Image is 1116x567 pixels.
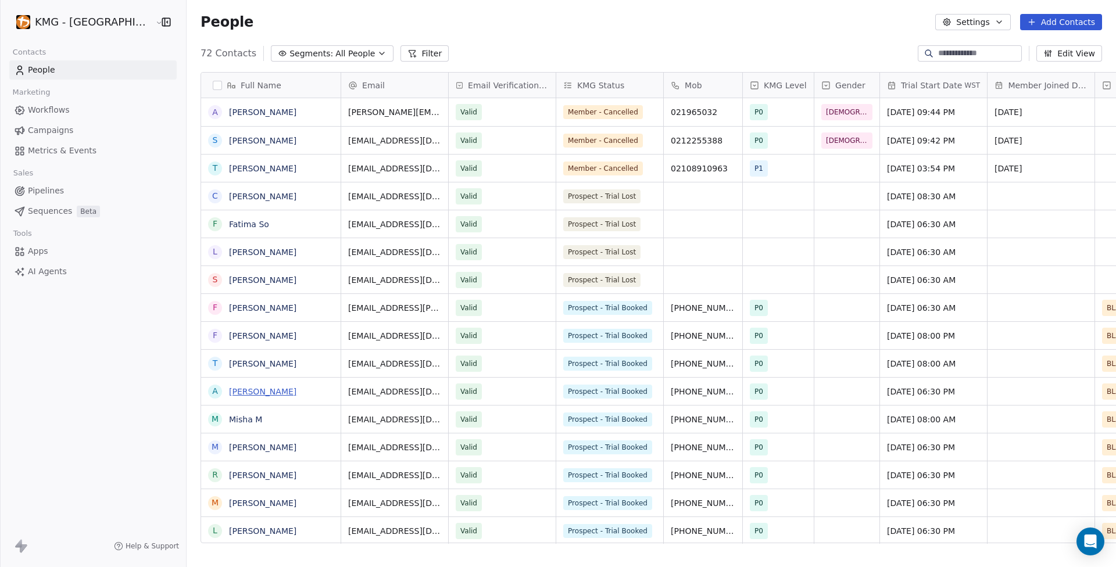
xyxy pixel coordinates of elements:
[348,469,441,481] span: [EMAIL_ADDRESS][DOMAIN_NAME]
[229,303,296,313] a: [PERSON_NAME]
[887,274,980,286] span: [DATE] 06:30 AM
[28,104,70,116] span: Workflows
[887,191,980,202] span: [DATE] 08:30 AM
[754,358,763,369] span: P0
[126,541,179,551] span: Help & Support
[28,64,55,76] span: People
[9,60,177,80] a: People
[887,246,980,258] span: [DATE] 06:30 AM
[348,414,441,425] span: [EMAIL_ADDRESS][DOMAIN_NAME]
[213,329,217,342] div: f
[563,301,652,315] span: Prospect - Trial Booked
[201,73,341,98] div: Full Name
[671,414,735,425] span: [PHONE_NUMBER]
[887,442,980,453] span: [DATE] 06:30 PM
[213,162,218,174] div: T
[460,135,477,146] span: Valid
[835,80,865,91] span: Gender
[212,441,219,453] div: M
[362,80,385,91] span: Email
[754,106,763,118] span: P0
[213,274,218,286] div: S
[671,302,735,314] span: [PHONE_NUMBER]
[764,80,807,91] span: KMG Level
[754,135,763,146] span: P0
[563,385,652,399] span: Prospect - Trial Booked
[28,124,73,137] span: Campaigns
[460,302,477,314] span: Valid
[671,386,735,397] span: [PHONE_NUMBER]
[229,526,296,536] a: [PERSON_NAME]
[460,525,477,537] span: Valid
[887,106,980,118] span: [DATE] 09:44 PM
[754,330,763,342] span: P0
[348,106,441,118] span: [PERSON_NAME][EMAIL_ADDRESS][DOMAIN_NAME]
[468,80,549,91] span: Email Verification Status
[964,81,980,90] span: WST
[887,163,980,174] span: [DATE] 03:54 PM
[229,471,296,480] a: [PERSON_NAME]
[880,73,987,98] div: Trial Start DateWST
[671,469,735,481] span: [PHONE_NUMBER]
[289,48,333,60] span: Segments:
[1020,14,1102,30] button: Add Contacts
[348,442,441,453] span: [EMAIL_ADDRESS][DOMAIN_NAME]
[400,45,449,62] button: Filter
[995,163,1088,174] span: [DATE]
[229,107,296,117] a: [PERSON_NAME]
[671,135,735,146] span: 0212255388
[671,330,735,342] span: [PHONE_NUMBER]
[348,218,441,230] span: [EMAIL_ADDRESS][DOMAIN_NAME]
[743,73,814,98] div: KMG Level
[348,525,441,537] span: [EMAIL_ADDRESS][DOMAIN_NAME]
[229,192,296,201] a: [PERSON_NAME]
[556,73,663,98] div: KMG Status
[9,181,177,200] a: Pipelines
[563,357,652,371] span: Prospect - Trial Booked
[212,469,218,481] div: R
[754,525,763,537] span: P0
[754,469,763,481] span: P0
[563,468,652,482] span: Prospect - Trial Booked
[8,84,55,101] span: Marketing
[460,330,477,342] span: Valid
[826,106,868,118] span: [DEMOGRAPHIC_DATA]
[887,218,980,230] span: [DATE] 06:30 AM
[348,330,441,342] span: [EMAIL_ADDRESS][DOMAIN_NAME]
[826,135,868,146] span: [DEMOGRAPHIC_DATA]
[16,15,30,29] img: Circular%20Logo%201%20-%20black%20Background.png
[887,302,980,314] span: [DATE] 06:30 AM
[8,44,51,61] span: Contacts
[563,496,652,510] span: Prospect - Trial Booked
[995,135,1088,146] span: [DATE]
[229,275,296,285] a: [PERSON_NAME]
[28,245,48,257] span: Apps
[671,163,735,174] span: 02108910963
[460,442,477,453] span: Valid
[201,46,256,60] span: 72 Contacts
[229,164,296,173] a: [PERSON_NAME]
[229,136,296,145] a: [PERSON_NAME]
[9,121,177,140] a: Campaigns
[28,265,67,278] span: AI Agents
[460,218,477,230] span: Valid
[460,163,477,174] span: Valid
[563,440,652,454] span: Prospect - Trial Booked
[28,145,96,157] span: Metrics & Events
[460,358,477,369] span: Valid
[212,385,218,397] div: A
[241,80,281,91] span: Full Name
[348,191,441,202] span: [EMAIL_ADDRESS][DOMAIN_NAME]
[685,80,702,91] span: Mob
[201,98,341,544] div: grid
[887,386,980,397] span: [DATE] 06:30 PM
[754,497,763,509] span: P0
[577,80,624,91] span: KMG Status
[213,357,218,369] div: T
[563,189,641,203] span: Prospect - Trial Lost
[563,273,641,287] span: Prospect - Trial Lost
[229,498,296,508] a: [PERSON_NAME]
[671,106,735,118] span: 021965032
[460,246,477,258] span: Valid
[563,245,641,259] span: Prospect - Trial Lost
